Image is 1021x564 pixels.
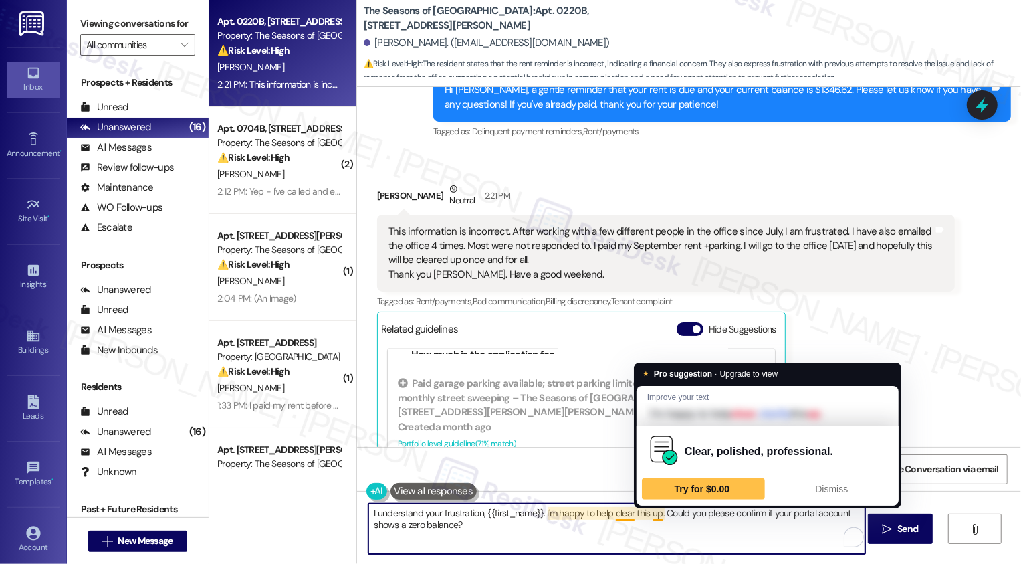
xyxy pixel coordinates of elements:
[217,275,284,287] span: [PERSON_NAME]
[217,258,290,270] strong: ⚠️ Risk Level: High
[447,182,477,210] div: Neutral
[217,399,861,411] div: 1:33 PM: I paid my rent before the first of the month please sort it out as I gave the check to t...
[80,283,151,297] div: Unanswered
[481,189,510,203] div: 2:21 PM
[871,454,1008,484] button: Share Conversation via email
[217,292,296,304] div: 2:04 PM: (An Image)
[80,13,195,34] label: Viewing conversations for
[80,181,154,195] div: Maintenance
[102,536,112,547] i: 
[472,126,583,137] span: Delinquent payment reminders ,
[217,350,341,364] div: Property: [GEOGRAPHIC_DATA]
[398,420,765,434] div: Created a month ago
[80,303,128,317] div: Unread
[709,322,776,337] label: Hide Suggestions
[217,229,341,243] div: Apt. [STREET_ADDRESS][PERSON_NAME]
[186,421,209,442] div: (16)
[364,36,610,50] div: [PERSON_NAME]. ([EMAIL_ADDRESS][DOMAIN_NAME])
[7,193,60,229] a: Site Visit •
[7,522,60,558] a: Account
[7,324,60,361] a: Buildings
[80,221,132,235] div: Escalate
[445,83,990,112] div: Hi [PERSON_NAME], a gentle reminder that your rent is due and your current balance is $1346.62. P...
[7,456,60,492] a: Templates •
[118,534,173,548] span: New Message
[388,225,933,282] div: This information is incorrect. After working with a few different people in the office since July...
[398,437,765,451] div: Portfolio level guideline ( 71 % match)
[433,122,1011,141] div: Tagged as:
[611,296,673,307] span: Tenant complaint
[80,343,158,357] div: New Inbounds
[7,259,60,295] a: Insights •
[398,377,765,419] div: Paid garage parking available; street parking limited to 2-hour increments or monthly street swee...
[80,201,162,215] div: WO Follow-ups
[416,296,473,307] span: Rent/payments ,
[46,278,48,287] span: •
[364,4,631,33] b: The Seasons of [GEOGRAPHIC_DATA]: Apt. 0220B, [STREET_ADDRESS][PERSON_NAME]
[583,126,639,137] span: Rent/payments
[217,457,341,471] div: Property: The Seasons of [GEOGRAPHIC_DATA]
[181,39,188,50] i: 
[364,57,1021,86] span: : The resident states that the rent reminder is incorrect, indicating a financial concern. They a...
[868,514,933,544] button: Send
[546,296,611,307] span: Billing discrepancy ,
[217,136,341,150] div: Property: The Seasons of [GEOGRAPHIC_DATA]
[217,29,341,43] div: Property: The Seasons of [GEOGRAPHIC_DATA]
[67,380,209,394] div: Residents
[217,443,341,457] div: Apt. [STREET_ADDRESS][PERSON_NAME]
[48,212,50,221] span: •
[217,365,290,377] strong: ⚠️ Risk Level: High
[80,161,174,175] div: Review follow-ups
[217,336,341,350] div: Apt. [STREET_ADDRESS]
[67,258,209,272] div: Prospects
[86,34,174,56] input: All communities
[67,76,209,90] div: Prospects + Residents
[377,182,955,215] div: [PERSON_NAME]
[80,100,128,114] div: Unread
[897,522,918,536] span: Send
[368,504,865,554] textarea: To enrich screen reader interactions, please activate Accessibility in Grammarly extension settings
[19,11,47,36] img: ResiDesk Logo
[217,168,284,180] span: [PERSON_NAME]
[80,323,152,337] div: All Messages
[80,445,152,459] div: All Messages
[880,462,999,476] span: Share Conversation via email
[67,502,209,516] div: Past + Future Residents
[970,524,980,535] i: 
[60,147,62,156] span: •
[80,465,137,479] div: Unknown
[217,61,284,73] span: [PERSON_NAME]
[217,15,341,29] div: Apt. 0220B, [STREET_ADDRESS][PERSON_NAME]
[217,151,290,163] strong: ⚠️ Risk Level: High
[7,391,60,427] a: Leads
[381,322,459,342] div: Related guidelines
[217,44,290,56] strong: ⚠️ Risk Level: High
[88,531,187,552] button: New Message
[217,122,341,136] div: Apt. 0704B, [STREET_ADDRESS][PERSON_NAME]
[80,405,128,419] div: Unread
[364,58,421,69] strong: ⚠️ Risk Level: High
[882,524,892,535] i: 
[51,475,53,484] span: •
[377,292,955,311] div: Tagged as:
[80,140,152,155] div: All Messages
[7,62,60,98] a: Inbox
[80,120,151,134] div: Unanswered
[80,425,151,439] div: Unanswered
[217,243,341,257] div: Property: The Seasons of [GEOGRAPHIC_DATA]
[473,296,546,307] span: Bad communication ,
[217,382,284,394] span: [PERSON_NAME]
[186,117,209,138] div: (16)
